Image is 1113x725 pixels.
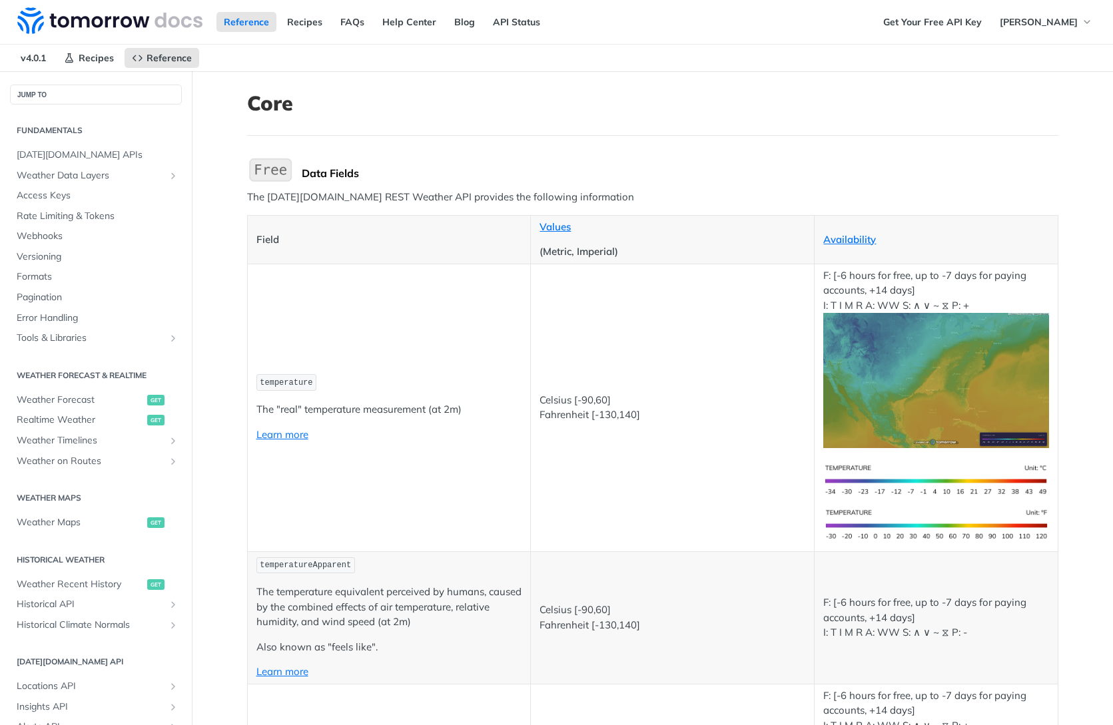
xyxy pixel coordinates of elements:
a: Realtime Weatherget [10,410,182,430]
span: Pagination [17,291,179,304]
code: temperature [256,374,317,391]
button: JUMP TO [10,85,182,105]
span: Recipes [79,52,114,64]
a: Recipes [57,48,121,68]
span: Insights API [17,700,165,714]
h2: Fundamentals [10,124,182,136]
button: Show subpages for Locations API [168,681,179,692]
a: Access Keys [10,186,182,206]
span: [DATE][DOMAIN_NAME] APIs [17,148,179,162]
a: [DATE][DOMAIN_NAME] APIs [10,145,182,165]
a: Weather on RoutesShow subpages for Weather on Routes [10,451,182,471]
span: Access Keys [17,189,179,202]
a: FAQs [333,12,372,32]
a: Error Handling [10,308,182,328]
a: Historical APIShow subpages for Historical API [10,595,182,614]
p: F: [-6 hours for free, up to -7 days for paying accounts, +14 days] I: T I M R A: WW S: ∧ ∨ ~ ⧖ P: + [823,268,1048,448]
p: The "real" temperature measurement (at 2m) [256,402,522,417]
span: Weather Recent History [17,578,144,591]
p: Also known as "feels like". [256,640,522,655]
img: temperature-us [823,503,1048,547]
span: Tools & Libraries [17,332,165,345]
span: [PERSON_NAME] [1000,16,1078,28]
img: temperature [823,313,1048,448]
a: Weather TimelinesShow subpages for Weather Timelines [10,431,182,451]
a: Blog [447,12,482,32]
span: Locations API [17,680,165,693]
a: API Status [486,12,548,32]
a: Weather Mapsget [10,513,182,533]
div: Data Fields [302,166,1058,180]
a: Reference [125,48,199,68]
a: Values [540,220,571,233]
button: Show subpages for Tools & Libraries [168,333,179,344]
span: Expand image [823,373,1048,386]
a: Formats [10,267,182,287]
span: get [147,517,165,528]
span: v4.0.1 [13,48,53,68]
span: Reference [147,52,192,64]
h1: Core [247,91,1058,115]
p: F: [-6 hours for free, up to -7 days for paying accounts, +14 days] I: T I M R A: WW S: ∧ ∨ ~ ⧖ P: - [823,595,1048,640]
a: Pagination [10,288,182,308]
span: Versioning [17,250,179,264]
a: Rate Limiting & Tokens [10,206,182,226]
h2: [DATE][DOMAIN_NAME] API [10,656,182,668]
a: Help Center [375,12,444,32]
p: (Metric, Imperial) [540,244,805,260]
span: Rate Limiting & Tokens [17,210,179,223]
span: Historical Climate Normals [17,618,165,632]
span: Webhooks [17,230,179,243]
a: Learn more [256,428,308,441]
button: Show subpages for Historical API [168,599,179,610]
a: Reference [216,12,276,32]
button: Show subpages for Weather Data Layers [168,170,179,181]
img: temperature-si [823,458,1048,503]
p: The [DATE][DOMAIN_NAME] REST Weather API provides the following information [247,190,1058,205]
button: Show subpages for Insights API [168,702,179,712]
span: Error Handling [17,312,179,325]
span: Realtime Weather [17,413,144,427]
a: Weather Recent Historyget [10,575,182,595]
h2: Weather Forecast & realtime [10,369,182,381]
span: Historical API [17,598,165,611]
button: Show subpages for Weather on Routes [168,456,179,467]
span: get [147,579,165,590]
a: Get Your Free API Key [876,12,989,32]
code: temperatureApparent [256,557,355,574]
span: Weather Forecast [17,393,144,407]
p: Field [256,232,522,248]
span: get [147,415,165,425]
button: Show subpages for Historical Climate Normals [168,620,179,630]
button: Show subpages for Weather Timelines [168,435,179,446]
span: Weather Maps [17,516,144,529]
a: Availability [823,233,876,246]
img: Tomorrow.io Weather API Docs [17,7,202,34]
span: Weather Timelines [17,434,165,447]
a: Insights APIShow subpages for Insights API [10,697,182,717]
button: [PERSON_NAME] [992,12,1100,32]
h2: Weather Maps [10,492,182,504]
a: Locations APIShow subpages for Locations API [10,676,182,696]
p: Celsius [-90,60] Fahrenheit [-130,140] [540,603,805,632]
a: Weather Forecastget [10,390,182,410]
span: Expand image [823,517,1048,530]
a: Historical Climate NormalsShow subpages for Historical Climate Normals [10,615,182,635]
span: Weather Data Layers [17,169,165,182]
a: Tools & LibrariesShow subpages for Tools & Libraries [10,328,182,348]
a: Weather Data LayersShow subpages for Weather Data Layers [10,166,182,186]
p: The temperature equivalent perceived by humans, caused by the combined effects of air temperature... [256,585,522,630]
a: Versioning [10,247,182,267]
span: Expand image [823,473,1048,485]
a: Webhooks [10,226,182,246]
h2: Historical Weather [10,554,182,566]
a: Recipes [280,12,330,32]
p: Celsius [-90,60] Fahrenheit [-130,140] [540,393,805,423]
span: Formats [17,270,179,284]
a: Learn more [256,665,308,678]
span: Weather on Routes [17,455,165,468]
span: get [147,395,165,405]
